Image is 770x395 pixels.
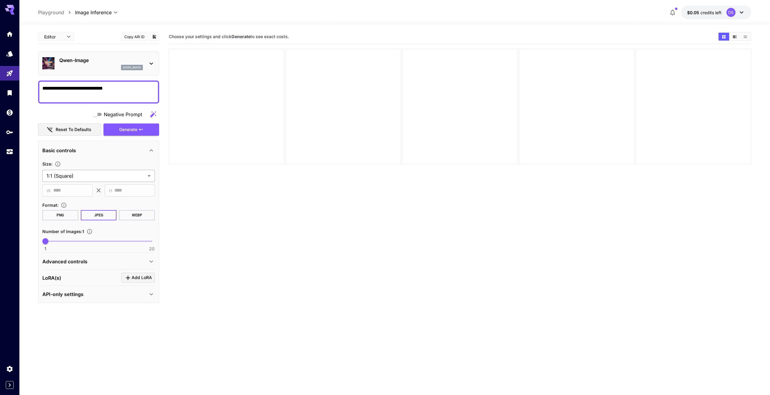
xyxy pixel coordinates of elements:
[47,172,145,179] span: 1:1 (Square)
[119,210,155,220] button: WEBP
[47,187,51,194] span: W
[132,274,152,281] span: Add LoRA
[6,365,13,373] div: Settings
[700,10,722,15] span: credits left
[42,202,58,208] span: Format :
[6,50,13,58] div: Models
[42,229,84,234] span: Number of images : 1
[42,54,155,73] div: Qwen-Imageqwen_image
[149,246,155,252] span: 20
[42,291,84,298] p: API-only settings
[687,9,722,16] div: $0.05
[109,187,112,194] span: H
[44,246,46,252] span: 1
[719,33,729,41] button: Show images in grid view
[231,34,251,39] b: Generate
[58,202,69,208] button: Choose the file format for the output image.
[726,8,736,17] div: DS
[729,33,740,41] button: Show images in video view
[6,89,13,97] div: Library
[42,274,61,281] p: LoRA(s)
[42,258,87,265] p: Advanced controls
[59,57,143,64] p: Qwen-Image
[84,229,95,235] button: Specify how many images to generate in a single request. Each image generation will be charged se...
[6,70,13,77] div: Playground
[121,273,155,283] button: Click to add LoRA
[52,161,63,167] button: Adjust the dimensions of the generated image by specifying its width and height in pixels, or sel...
[123,65,141,70] p: qwen_image
[38,9,64,16] a: Playground
[44,34,63,40] span: Editor
[81,210,117,220] button: JPEG
[681,5,751,19] button: $0.05DS
[75,9,112,16] span: Image Inference
[687,10,700,15] span: $0.05
[740,33,751,41] button: Show images in list view
[42,161,52,166] span: Size :
[6,148,13,156] div: Usage
[6,381,14,389] button: Expand sidebar
[121,32,148,41] button: Copy AIR ID
[38,123,101,136] button: Reset to defaults
[6,109,13,116] div: Wallet
[718,32,751,41] div: Show images in grid viewShow images in video viewShow images in list view
[103,123,159,136] button: Generate
[42,254,155,269] div: Advanced controls
[169,34,289,39] span: Choose your settings and click to see exact costs.
[6,128,13,136] div: API Keys
[42,210,78,220] button: PNG
[42,147,76,154] p: Basic controls
[42,143,155,158] div: Basic controls
[119,126,137,133] span: Generate
[42,287,155,301] div: API-only settings
[104,111,142,118] span: Negative Prompt
[38,9,75,16] nav: breadcrumb
[152,33,157,40] button: Add to library
[6,30,13,38] div: Home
